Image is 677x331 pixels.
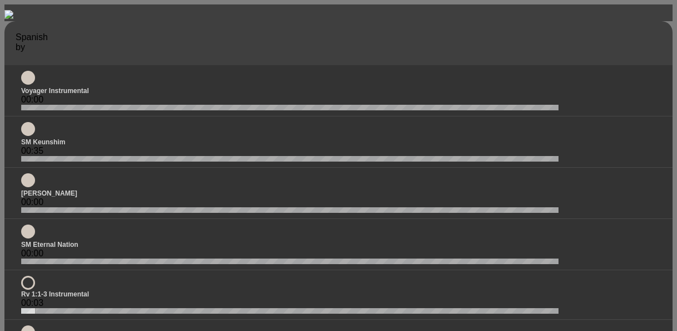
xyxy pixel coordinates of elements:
[4,10,13,19] img: songbox-logo-white.png
[21,249,43,258] span: 00:00
[16,42,25,52] span: by
[21,290,656,298] p: Rv 1:1-3 Instrumental
[21,138,656,146] p: SM Keunshim
[21,298,43,308] span: 00:03
[16,32,670,42] p: Spanish
[21,95,43,104] span: 00:00
[21,146,43,155] span: 00:35
[21,87,656,95] p: Voyager Instrumental
[21,197,43,207] span: 00:00
[21,241,656,249] p: SM Eternal Nation
[21,189,656,197] p: [PERSON_NAME]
